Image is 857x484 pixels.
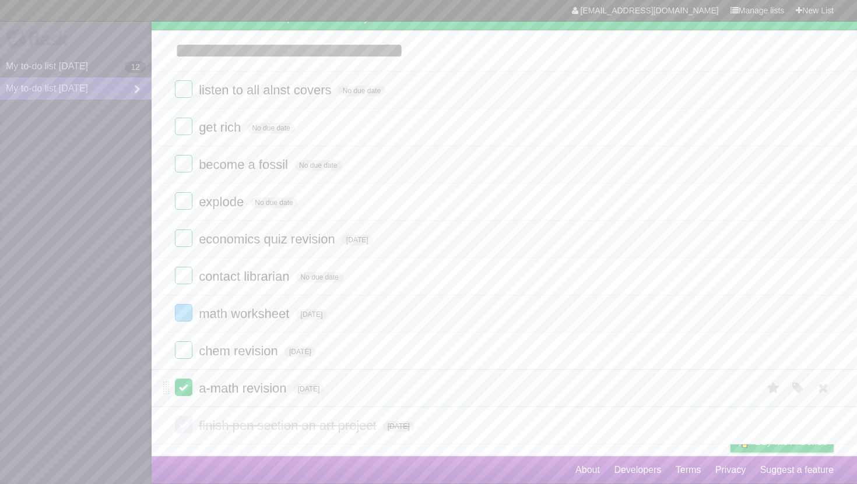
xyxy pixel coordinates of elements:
span: contact librarian [199,269,292,284]
label: Done [175,80,192,98]
label: Done [175,304,192,322]
span: math worksheet [199,306,292,321]
span: No due date [294,160,342,171]
span: No due date [296,272,343,282]
span: a-math revision [199,381,289,395]
a: Suggest a feature [760,459,834,481]
span: [DATE] [342,235,373,245]
label: Done [175,379,192,396]
span: become a fossil [199,157,291,172]
div: Flask [6,29,76,50]
span: [DATE] [293,384,325,394]
a: Terms [676,459,701,481]
span: explode [199,195,247,209]
span: [DATE] [383,421,415,432]
label: Done [175,192,192,210]
span: economics quiz revision [199,232,338,246]
span: [DATE] [296,309,328,320]
span: chem revision [199,344,281,358]
label: Done [175,416,192,433]
label: Done [175,341,192,359]
span: Buy me a coffee [755,432,828,452]
label: Done [175,155,192,172]
a: Privacy [715,459,746,481]
label: Done [175,229,192,247]
label: Done [175,267,192,284]
span: No due date [250,197,297,208]
span: No due date [247,123,294,133]
span: No due date [338,86,385,96]
b: 12 [125,61,146,73]
span: finish pen section on art project [199,418,380,433]
span: listen to all alnst covers [199,83,334,97]
label: Done [175,118,192,135]
a: About [575,459,600,481]
label: Star task [763,379,785,398]
span: [DATE] [285,347,316,357]
span: get rich [199,120,244,135]
a: Developers [614,459,661,481]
